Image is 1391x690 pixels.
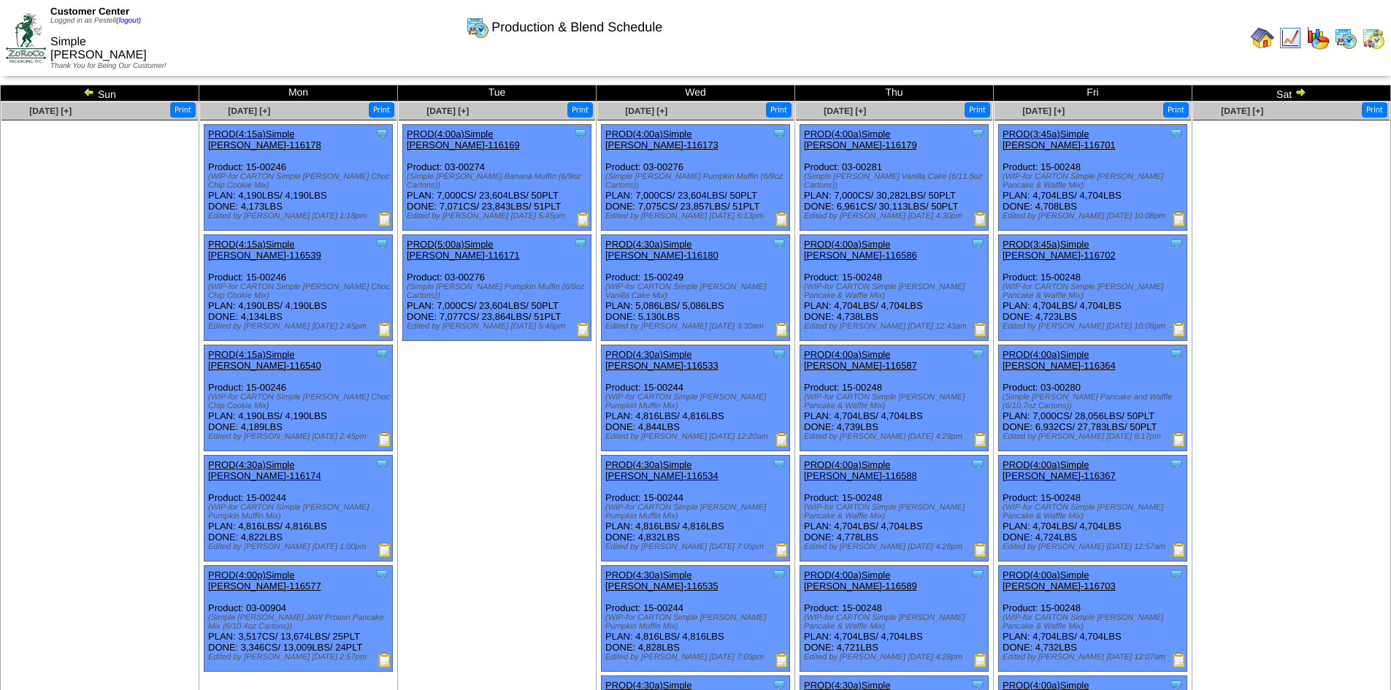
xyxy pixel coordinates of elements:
a: PROD(4:00a)Simple [PERSON_NAME]-116588 [804,459,917,481]
a: PROD(4:30a)Simple [PERSON_NAME]-116535 [605,570,719,591]
img: home.gif [1251,26,1274,50]
img: Production Report [1172,212,1187,226]
img: Production Report [775,322,789,337]
div: (Simple [PERSON_NAME] Pumpkin Muffin (6/9oz Cartons)) [605,172,789,190]
img: Production Report [973,212,988,226]
div: (Simple [PERSON_NAME] Pancake and Waffle (6/10.7oz Cartons)) [1003,393,1187,410]
div: Product: 15-00248 PLAN: 4,704LBS / 4,704LBS DONE: 4,732LBS [999,566,1187,672]
td: Tue [398,85,597,101]
div: (WIP-for CARTON Simple [PERSON_NAME] Pancake & Waffle Mix) [1003,172,1187,190]
div: (WIP-for CARTON Simple [PERSON_NAME] Pancake & Waffle Mix) [804,613,988,631]
a: PROD(4:30a)Simple [PERSON_NAME]-116533 [605,349,719,371]
div: Edited by [PERSON_NAME] [DATE] 12:57am [1003,543,1187,551]
img: Production Report [378,432,392,447]
div: Product: 15-00244 PLAN: 4,816LBS / 4,816LBS DONE: 4,844LBS [602,345,790,451]
img: Tooltip [375,126,389,141]
img: Tooltip [970,347,985,361]
img: Tooltip [1169,457,1184,472]
div: Edited by [PERSON_NAME] [DATE] 4:29pm [804,432,988,441]
img: Tooltip [772,567,786,582]
img: Production Report [378,212,392,226]
div: Product: 03-00280 PLAN: 7,000CS / 28,056LBS / 50PLT DONE: 6,932CS / 27,783LBS / 50PLT [999,345,1187,451]
div: (Simple [PERSON_NAME] Banana Muffin (6/9oz Cartons)) [407,172,591,190]
img: Tooltip [970,126,985,141]
img: Tooltip [573,237,588,251]
a: [DATE] [+] [426,106,469,116]
div: Edited by [PERSON_NAME] [DATE] 4:28pm [804,653,988,662]
a: [DATE] [+] [29,106,72,116]
div: Product: 15-00249 PLAN: 5,086LBS / 5,086LBS DONE: 5,130LBS [602,235,790,341]
div: Product: 15-00248 PLAN: 4,704LBS / 4,704LBS DONE: 4,724LBS [999,456,1187,561]
div: (WIP-for CARTON Simple [PERSON_NAME] Pancake & Waffle Mix) [804,503,988,521]
div: Edited by [PERSON_NAME] [DATE] 10:08pm [1003,322,1187,331]
div: Product: 03-00276 PLAN: 7,000CS / 23,604LBS / 50PLT DONE: 7,077CS / 23,864LBS / 51PLT [403,235,591,341]
img: calendarprod.gif [466,15,489,39]
div: Edited by [PERSON_NAME] [DATE] 2:45pm [208,432,392,441]
td: Sun [1,85,199,101]
a: PROD(4:00a)Simple [PERSON_NAME]-116587 [804,349,917,371]
img: line_graph.gif [1279,26,1302,50]
div: Edited by [PERSON_NAME] [DATE] 4:30pm [804,212,988,221]
a: [DATE] [+] [1022,106,1065,116]
div: Edited by [PERSON_NAME] [DATE] 10:08pm [1003,212,1187,221]
button: Print [170,102,196,118]
div: (WIP-for CARTON Simple [PERSON_NAME] Vanilla Cake Mix) [605,283,789,300]
span: Logged in as Pestell [50,17,141,25]
div: Edited by [PERSON_NAME] [DATE] 12:43am [804,322,988,331]
div: Product: 15-00246 PLAN: 4,190LBS / 4,190LBS DONE: 4,134LBS [204,235,393,341]
div: Product: 15-00248 PLAN: 4,704LBS / 4,704LBS DONE: 4,738LBS [800,235,989,341]
img: Tooltip [970,457,985,472]
img: Production Report [378,322,392,337]
a: (logout) [116,17,141,25]
div: (WIP-for CARTON Simple [PERSON_NAME] Pumpkin Muffin Mix) [605,393,789,410]
img: Production Report [973,432,988,447]
a: PROD(4:30a)Simple [PERSON_NAME]-116534 [605,459,719,481]
div: Edited by [PERSON_NAME] [DATE] 4:28pm [804,543,988,551]
span: Simple [PERSON_NAME] [50,36,147,61]
img: Production Report [1172,653,1187,667]
div: Edited by [PERSON_NAME] [DATE] 2:57pm [208,653,392,662]
td: Fri [994,85,1192,101]
div: Product: 03-00274 PLAN: 7,000CS / 23,604LBS / 50PLT DONE: 7,071CS / 23,843LBS / 51PLT [403,125,591,231]
div: (WIP-for CARTON Simple [PERSON_NAME] Choc Chip Cookie Mix) [208,172,392,190]
img: Tooltip [970,237,985,251]
div: Edited by [PERSON_NAME] [DATE] 12:07am [1003,653,1187,662]
img: arrowleft.gif [83,86,95,98]
div: Product: 15-00248 PLAN: 4,704LBS / 4,704LBS DONE: 4,739LBS [800,345,989,451]
div: Product: 03-00281 PLAN: 7,000CS / 30,282LBS / 50PLT DONE: 6,961CS / 30,113LBS / 50PLT [800,125,989,231]
div: Product: 03-00904 PLAN: 3,517CS / 13,674LBS / 25PLT DONE: 3,346CS / 13,009LBS / 24PLT [204,566,393,672]
button: Print [567,102,593,118]
img: Tooltip [375,457,389,472]
a: [DATE] [+] [228,106,270,116]
div: (Simple [PERSON_NAME] Vanilla Cake (6/11.5oz Cartons)) [804,172,988,190]
a: PROD(4:00a)Simple [PERSON_NAME]-116586 [804,239,917,261]
div: (WIP-for CARTON Simple [PERSON_NAME] Pumpkin Muffin Mix) [208,503,392,521]
img: Tooltip [1169,237,1184,251]
div: (WIP-for CARTON Simple [PERSON_NAME] Pancake & Waffle Mix) [804,393,988,410]
img: calendarinout.gif [1362,26,1385,50]
td: Sat [1192,85,1391,101]
a: PROD(4:15a)Simple [PERSON_NAME]-116539 [208,239,321,261]
a: PROD(4:00p)Simple [PERSON_NAME]-116577 [208,570,321,591]
img: Production Report [1172,543,1187,557]
div: Product: 15-00248 PLAN: 4,704LBS / 4,704LBS DONE: 4,708LBS [999,125,1187,231]
button: Print [1362,102,1387,118]
img: Production Report [576,322,591,337]
a: PROD(4:30a)Simple [PERSON_NAME]-116174 [208,459,321,481]
div: Product: 15-00248 PLAN: 4,704LBS / 4,704LBS DONE: 4,778LBS [800,456,989,561]
div: Edited by [PERSON_NAME] [DATE] 7:05pm [605,543,789,551]
span: Customer Center [50,6,129,17]
img: Tooltip [375,567,389,582]
a: PROD(4:15a)Simple [PERSON_NAME]-116178 [208,129,321,150]
img: Tooltip [375,347,389,361]
div: Edited by [PERSON_NAME] [DATE] 5:45pm [407,212,591,221]
a: PROD(4:00a)Simple [PERSON_NAME]-116367 [1003,459,1116,481]
img: Tooltip [1169,126,1184,141]
span: [DATE] [+] [824,106,866,116]
span: Thank You for Being Our Customer! [50,62,166,70]
img: Production Report [775,543,789,557]
a: [DATE] [+] [625,106,667,116]
div: (WIP-for CARTON Simple [PERSON_NAME] Pumpkin Muffin Mix) [605,503,789,521]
